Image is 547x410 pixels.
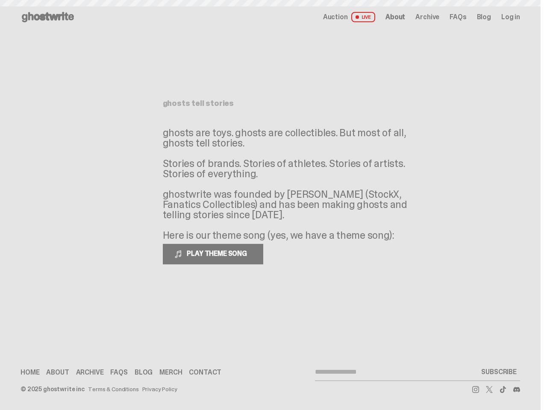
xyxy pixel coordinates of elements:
[110,369,127,376] a: FAQs
[159,369,182,376] a: Merch
[135,369,153,376] a: Blog
[478,363,520,381] button: SUBSCRIBE
[163,128,419,240] p: ghosts are toys. ghosts are collectibles. But most of all, ghosts tell stories. Stories of brands...
[477,14,491,20] a: Blog
[450,14,466,20] a: FAQs
[415,14,439,20] a: Archive
[501,14,520,20] a: Log in
[189,369,221,376] a: Contact
[21,369,39,376] a: Home
[142,386,177,392] a: Privacy Policy
[323,14,348,20] span: Auction
[163,244,263,264] button: PLAY THEME SONG
[46,369,69,376] a: About
[21,386,85,392] div: © 2025 ghostwrite inc
[323,12,375,22] a: Auction LIVE
[351,12,376,22] span: LIVE
[76,369,104,376] a: Archive
[385,14,405,20] a: About
[183,249,252,258] span: PLAY THEME SONG
[88,386,138,392] a: Terms & Conditions
[163,100,378,107] h1: ghosts tell stories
